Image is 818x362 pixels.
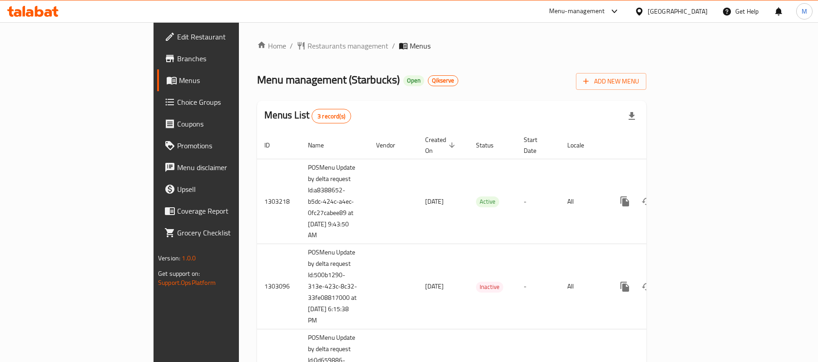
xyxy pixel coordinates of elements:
a: Choice Groups [157,91,290,113]
span: Vendor [376,140,407,151]
div: Inactive [476,282,503,293]
span: Restaurants management [307,40,388,51]
span: 3 record(s) [312,112,351,121]
span: Menus [410,40,431,51]
span: Choice Groups [177,97,283,108]
span: Menus [179,75,283,86]
span: Get support on: [158,268,200,279]
h2: Menus List [264,108,351,123]
span: [DATE] [425,196,444,207]
td: - [516,159,560,244]
span: Menu disclaimer [177,162,283,173]
span: Open [403,77,424,84]
div: [GEOGRAPHIC_DATA] [648,6,708,16]
li: / [392,40,395,51]
span: Qikserve [428,77,458,84]
td: All [560,244,607,329]
span: Created On [425,134,458,156]
span: Upsell [177,184,283,195]
div: Open [403,75,424,86]
a: Promotions [157,135,290,157]
button: more [614,191,636,212]
th: Actions [607,132,709,159]
button: more [614,276,636,298]
nav: breadcrumb [257,40,646,51]
span: Grocery Checklist [177,227,283,238]
a: Upsell [157,178,290,200]
span: Start Date [524,134,549,156]
span: Branches [177,53,283,64]
span: Add New Menu [583,76,639,87]
span: Coupons [177,118,283,129]
a: Coverage Report [157,200,290,222]
a: Grocery Checklist [157,222,290,244]
a: Edit Restaurant [157,26,290,48]
td: - [516,244,560,329]
a: Menus [157,69,290,91]
a: Menu disclaimer [157,157,290,178]
a: Branches [157,48,290,69]
span: Name [308,140,336,151]
td: All [560,159,607,244]
span: Edit Restaurant [177,31,283,42]
td: POSMenu Update by delta request Id:500b1290-313e-423c-8c32-33fe08817000 at [DATE] 6:15:38 PM [301,244,369,329]
button: Change Status [636,276,658,298]
span: ID [264,140,282,151]
span: Coverage Report [177,205,283,216]
span: Locale [567,140,596,151]
div: Total records count [312,109,351,123]
button: Add New Menu [576,73,646,90]
li: / [290,40,293,51]
span: Active [476,196,499,207]
button: Change Status [636,191,658,212]
span: [DATE] [425,280,444,292]
div: Menu-management [549,6,605,17]
span: M [802,6,807,16]
span: 1.0.0 [182,252,196,264]
a: Support.OpsPlatform [158,277,216,289]
span: Version: [158,252,180,264]
a: Restaurants management [297,40,388,51]
a: Coupons [157,113,290,135]
span: Promotions [177,140,283,151]
span: Menu management ( Starbucks ) [257,69,400,90]
span: Status [476,140,506,151]
span: Inactive [476,282,503,292]
td: POSMenu Update by delta request Id:a8388652-b5dc-424c-a4ec-0fc27cabee89 at [DATE] 9:43:50 AM [301,159,369,244]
